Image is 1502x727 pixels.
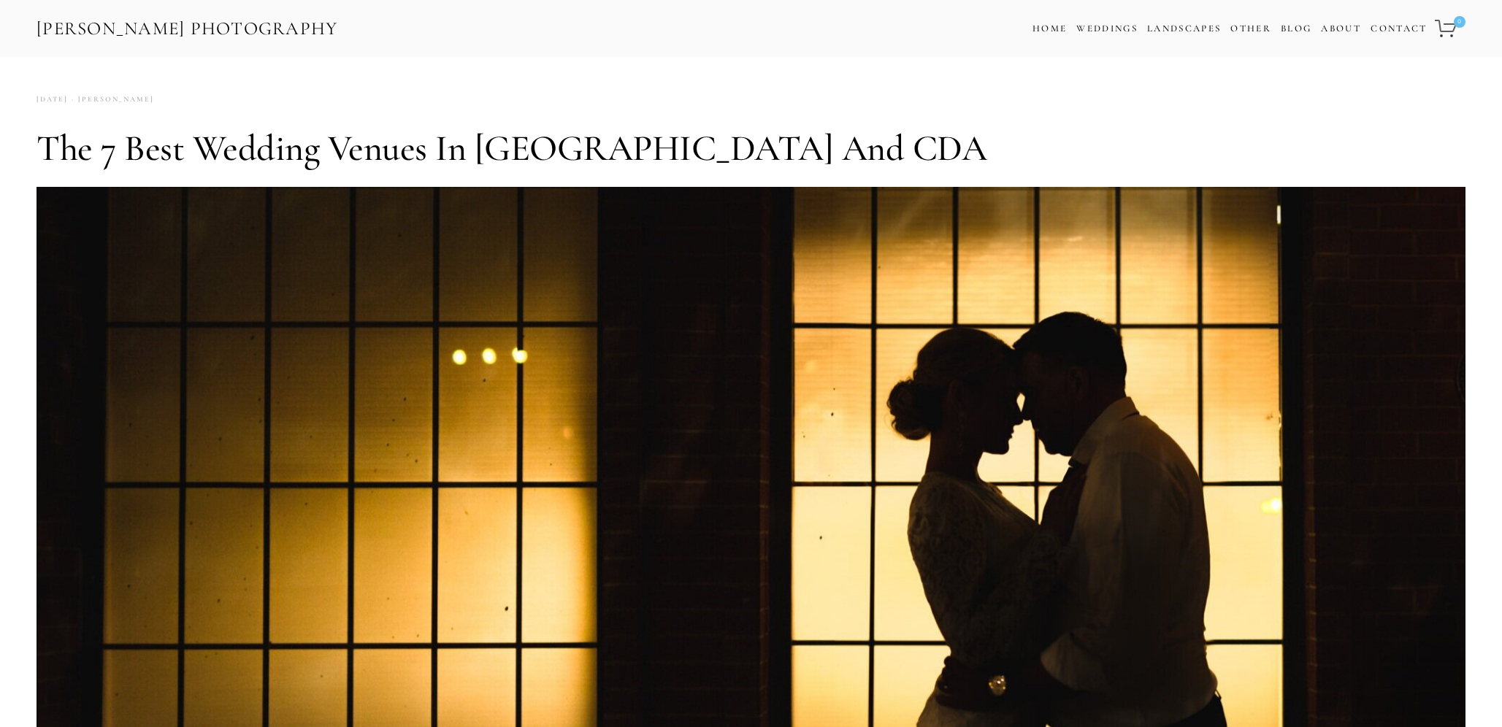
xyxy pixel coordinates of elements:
a: 0 items in cart [1433,11,1467,46]
span: 0 [1454,16,1465,28]
h1: The 7 Best Wedding Venues in [GEOGRAPHIC_DATA] and CDA [37,126,1465,170]
a: Contact [1371,18,1427,39]
a: Home [1032,18,1067,39]
a: Landscapes [1147,23,1221,34]
a: Other [1230,23,1271,34]
a: About [1321,18,1361,39]
a: Weddings [1076,23,1138,34]
a: Blog [1281,18,1311,39]
a: [PERSON_NAME] [68,90,154,109]
time: [DATE] [37,90,68,109]
a: [PERSON_NAME] Photography [35,12,340,45]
